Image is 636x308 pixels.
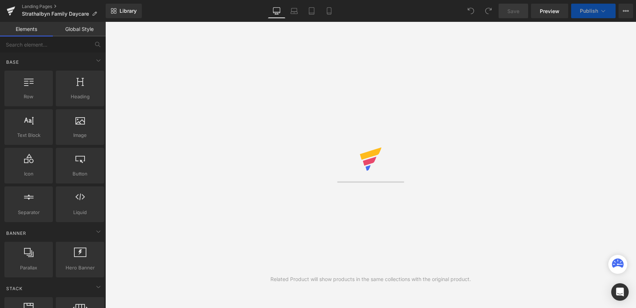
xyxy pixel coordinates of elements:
span: Publish [580,8,598,14]
a: Landing Pages [22,4,106,9]
span: Preview [540,7,559,15]
a: Global Style [53,22,106,36]
span: Separator [7,209,51,216]
div: Related Product will show products in the same collections with the original product. [270,275,471,283]
button: Redo [481,4,496,18]
a: Desktop [268,4,285,18]
div: Open Intercom Messenger [611,283,629,301]
span: Base [5,59,20,66]
button: More [619,4,633,18]
span: Strathalbyn Family Daycare [22,11,89,17]
span: Button [58,170,102,178]
span: Save [507,7,519,15]
a: Mobile [320,4,338,18]
span: Stack [5,285,23,292]
button: Publish [571,4,616,18]
span: Text Block [7,131,51,139]
span: Liquid [58,209,102,216]
span: Row [7,93,51,100]
span: Library [120,8,137,14]
span: Banner [5,230,27,237]
span: Hero Banner [58,264,102,272]
button: Undo [464,4,478,18]
a: New Library [106,4,142,18]
span: Icon [7,170,51,178]
a: Laptop [285,4,303,18]
a: Preview [531,4,568,18]
span: Image [58,131,102,139]
a: Tablet [303,4,320,18]
span: Heading [58,93,102,100]
span: Parallax [7,264,51,272]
